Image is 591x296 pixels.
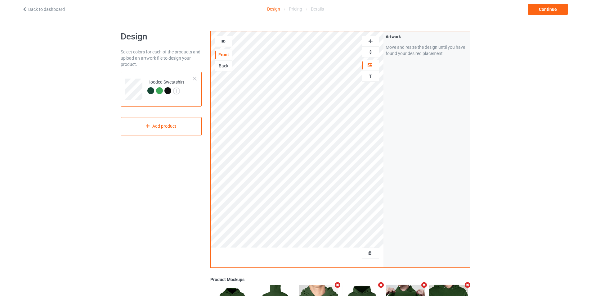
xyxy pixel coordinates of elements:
i: Remove mockup [420,282,428,288]
i: Remove mockup [334,282,342,288]
div: Artwork [386,34,468,40]
div: Design [267,0,280,18]
img: svg%3E%0A [368,49,374,55]
i: Remove mockup [464,282,472,288]
div: Add product [121,117,202,135]
div: Hooded Sweatshirt [121,72,202,107]
a: Back to dashboard [22,7,65,12]
div: Front [215,52,232,58]
div: Product Mockups [210,276,470,283]
div: Hooded Sweatshirt [147,79,184,94]
i: Remove mockup [377,282,385,288]
div: Back [215,63,232,69]
div: Move and resize the design until you have found your desired placement [386,44,468,57]
div: Continue [528,4,568,15]
h1: Design [121,31,202,42]
div: Pricing [289,0,302,18]
div: Select colors for each of the products and upload an artwork file to design your product. [121,49,202,67]
img: svg+xml;base64,PD94bWwgdmVyc2lvbj0iMS4wIiBlbmNvZGluZz0iVVRGLTgiPz4KPHN2ZyB3aWR0aD0iMjJweCIgaGVpZ2... [173,88,180,94]
div: Details [311,0,324,18]
img: svg%3E%0A [368,38,374,44]
img: svg%3E%0A [368,73,374,79]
